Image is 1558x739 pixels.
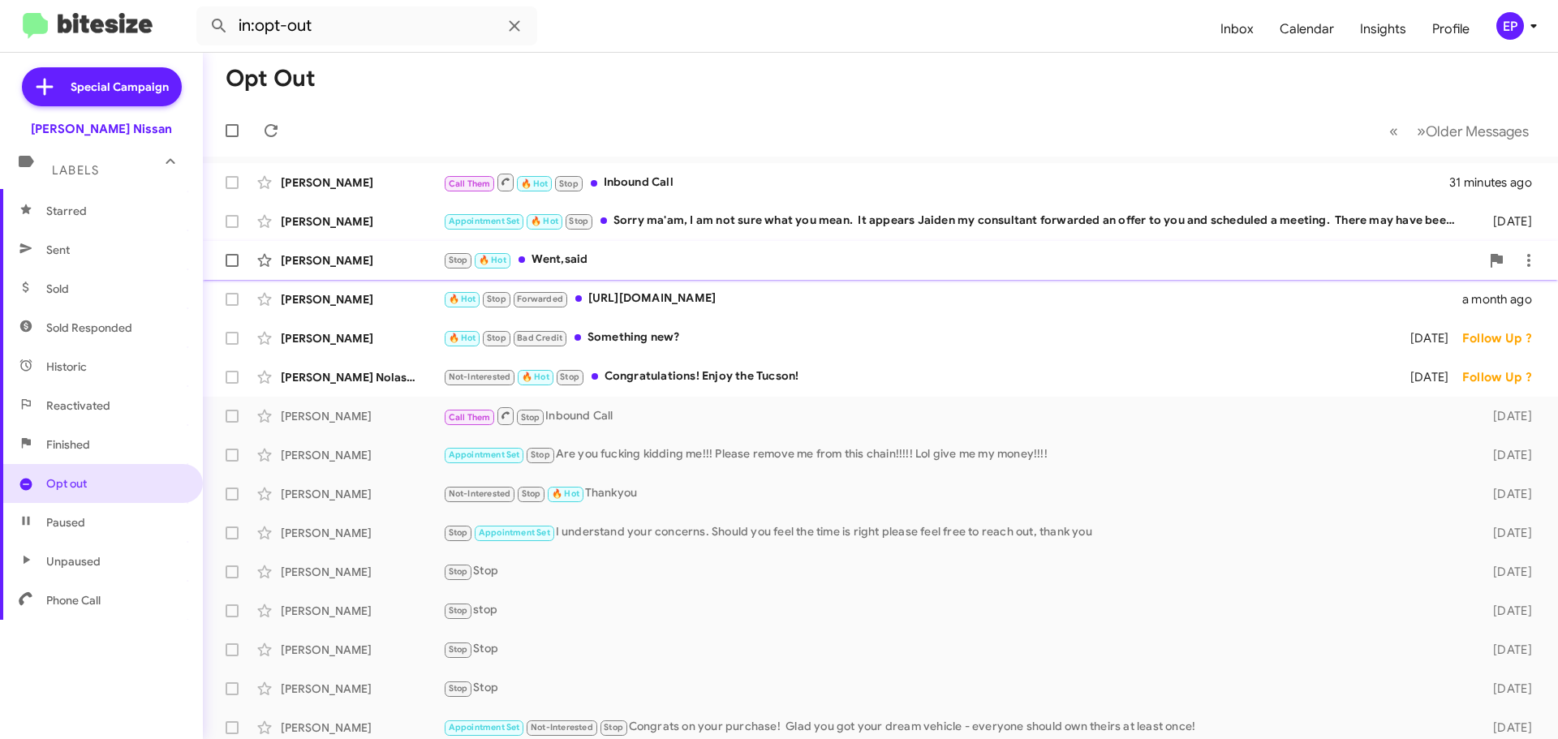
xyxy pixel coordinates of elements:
div: [DATE] [1389,369,1462,385]
button: Previous [1379,114,1408,148]
div: Follow Up ? [1462,369,1545,385]
div: Went,said [443,251,1480,269]
span: Historic [46,359,87,375]
div: [PERSON_NAME] [281,447,443,463]
span: 🔥 Hot [449,333,476,343]
div: [DATE] [1467,642,1545,658]
div: [DATE] [1467,447,1545,463]
div: Inbound Call [443,406,1467,426]
span: Not-Interested [449,488,511,499]
span: Stop [449,566,468,577]
span: 🔥 Hot [552,488,579,499]
div: EP [1496,12,1524,40]
span: Stop [487,333,506,343]
span: Appointment Set [479,527,550,538]
span: Phone Call [46,592,101,608]
div: [DATE] [1467,564,1545,580]
span: Labels [52,163,99,178]
div: Stop [443,562,1467,581]
div: 31 minutes ago [1449,174,1545,191]
span: Finished [46,436,90,453]
span: Profile [1419,6,1483,53]
nav: Page navigation example [1380,114,1539,148]
div: [PERSON_NAME] [281,525,443,541]
a: Insights [1347,6,1419,53]
button: Next [1407,114,1539,148]
div: I understand your concerns. Should you feel the time is right please feel free to reach out, than... [443,523,1467,542]
div: a month ago [1462,291,1545,307]
a: Calendar [1267,6,1347,53]
div: [PERSON_NAME] [281,720,443,736]
div: Are you fucking kidding me!!! Please remove me from this chain!!!!! Lol give me my money!!!! [443,445,1467,464]
span: Sold [46,281,69,297]
span: Stop [449,683,468,694]
span: Reactivated [46,397,110,414]
div: [PERSON_NAME] [281,291,443,307]
span: Appointment Set [449,722,520,733]
span: Starred [46,203,87,219]
span: Sent [46,242,70,258]
div: [DATE] [1467,213,1545,230]
span: Appointment Set [449,216,520,226]
a: Inbox [1207,6,1267,53]
div: [PERSON_NAME] [281,564,443,580]
span: Stop [449,255,468,265]
div: Something new? [443,329,1389,347]
div: [DATE] [1467,408,1545,424]
div: [PERSON_NAME] [281,408,443,424]
div: [URL][DOMAIN_NAME] [443,290,1462,308]
span: 🔥 Hot [522,372,549,382]
span: Unpaused [46,553,101,569]
span: Not-Interested [449,372,511,382]
span: Bad Credit [517,333,562,343]
div: [PERSON_NAME] [281,252,443,269]
div: [PERSON_NAME] [281,681,443,697]
span: Sold Responded [46,320,132,336]
span: Stop [449,644,468,655]
div: [DATE] [1467,603,1545,619]
span: Paused [46,514,85,531]
span: » [1417,121,1426,141]
div: [PERSON_NAME] [281,213,443,230]
div: Inbound Call [443,172,1449,192]
span: Stop [487,294,506,304]
span: Stop [559,178,579,189]
span: 🔥 Hot [449,294,476,304]
span: Stop [569,216,588,226]
div: Thankyou [443,484,1467,503]
span: Appointment Set [449,449,520,460]
a: Special Campaign [22,67,182,106]
span: Call Them [449,412,491,423]
div: [PERSON_NAME] Nolastname114410067 [281,369,443,385]
div: Congrats on your purchase! Glad you got your dream vehicle - everyone should own theirs at least ... [443,718,1467,737]
span: Call Them [449,178,491,189]
div: [PERSON_NAME] [281,642,443,658]
div: Congratulations! Enjoy the Tucson! [443,367,1389,386]
div: [DATE] [1389,330,1462,346]
div: Sorry ma'am, I am not sure what you mean. It appears Jaiden my consultant forwarded an offer to y... [443,212,1467,230]
div: stop [443,601,1467,620]
span: Not-Interested [531,722,593,733]
span: Stop [521,412,540,423]
div: [DATE] [1467,486,1545,502]
span: Stop [531,449,550,460]
input: Search [196,6,537,45]
button: EP [1483,12,1540,40]
div: [PERSON_NAME] Nissan [31,121,172,137]
div: [DATE] [1467,681,1545,697]
div: [PERSON_NAME] [281,603,443,619]
span: 🔥 Hot [479,255,506,265]
span: « [1389,121,1398,141]
span: Stop [560,372,579,382]
span: 🔥 Hot [521,178,549,189]
h1: Opt Out [226,66,316,92]
span: Stop [522,488,541,499]
div: [PERSON_NAME] [281,174,443,191]
span: Stop [449,605,468,616]
span: Older Messages [1426,122,1529,140]
span: Stop [604,722,623,733]
span: Opt out [46,475,87,492]
div: [PERSON_NAME] [281,486,443,502]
